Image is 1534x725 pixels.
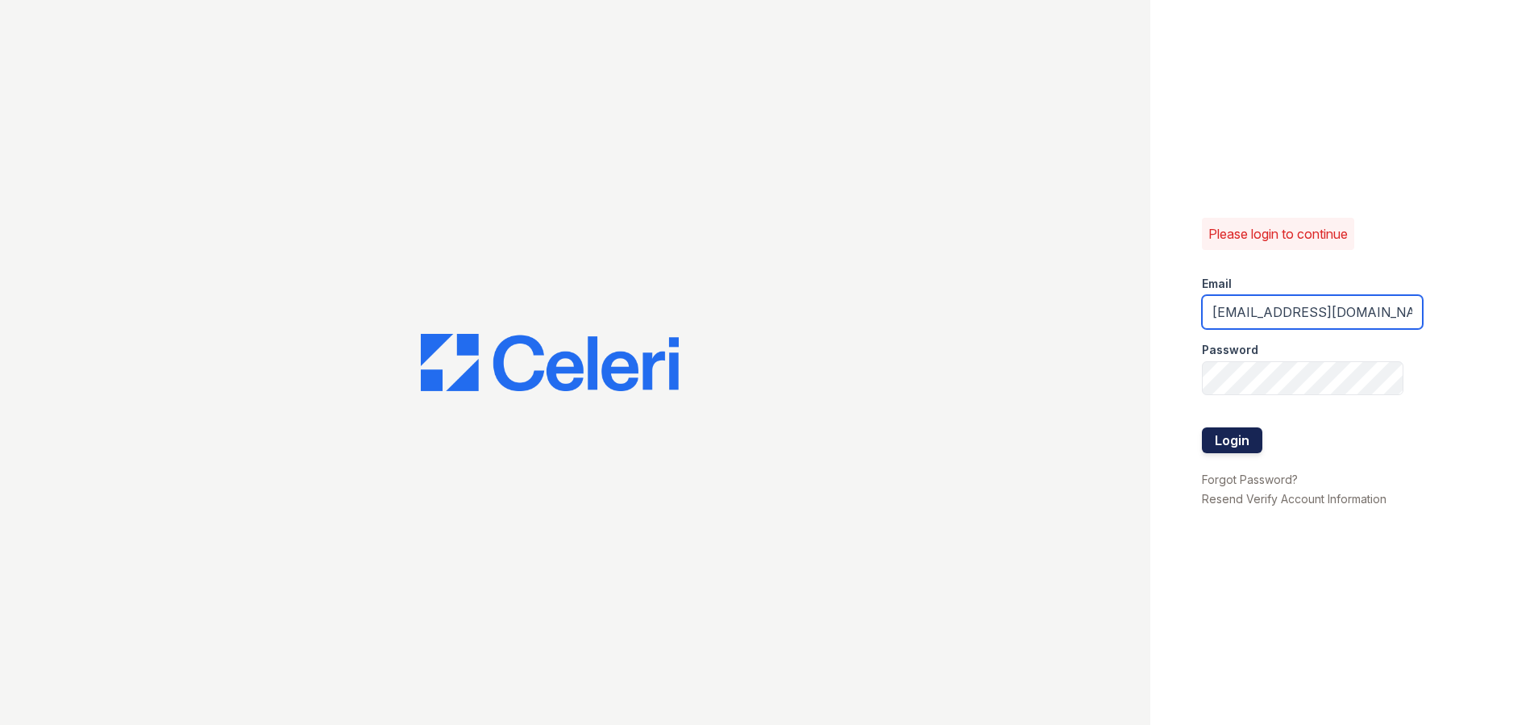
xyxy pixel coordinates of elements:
label: Password [1202,342,1258,358]
a: Forgot Password? [1202,473,1298,486]
button: Login [1202,427,1262,453]
label: Email [1202,276,1232,292]
img: CE_Logo_Blue-a8612792a0a2168367f1c8372b55b34899dd931a85d93a1a3d3e32e68fde9ad4.png [421,334,679,392]
a: Resend Verify Account Information [1202,492,1386,506]
p: Please login to continue [1208,224,1348,244]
